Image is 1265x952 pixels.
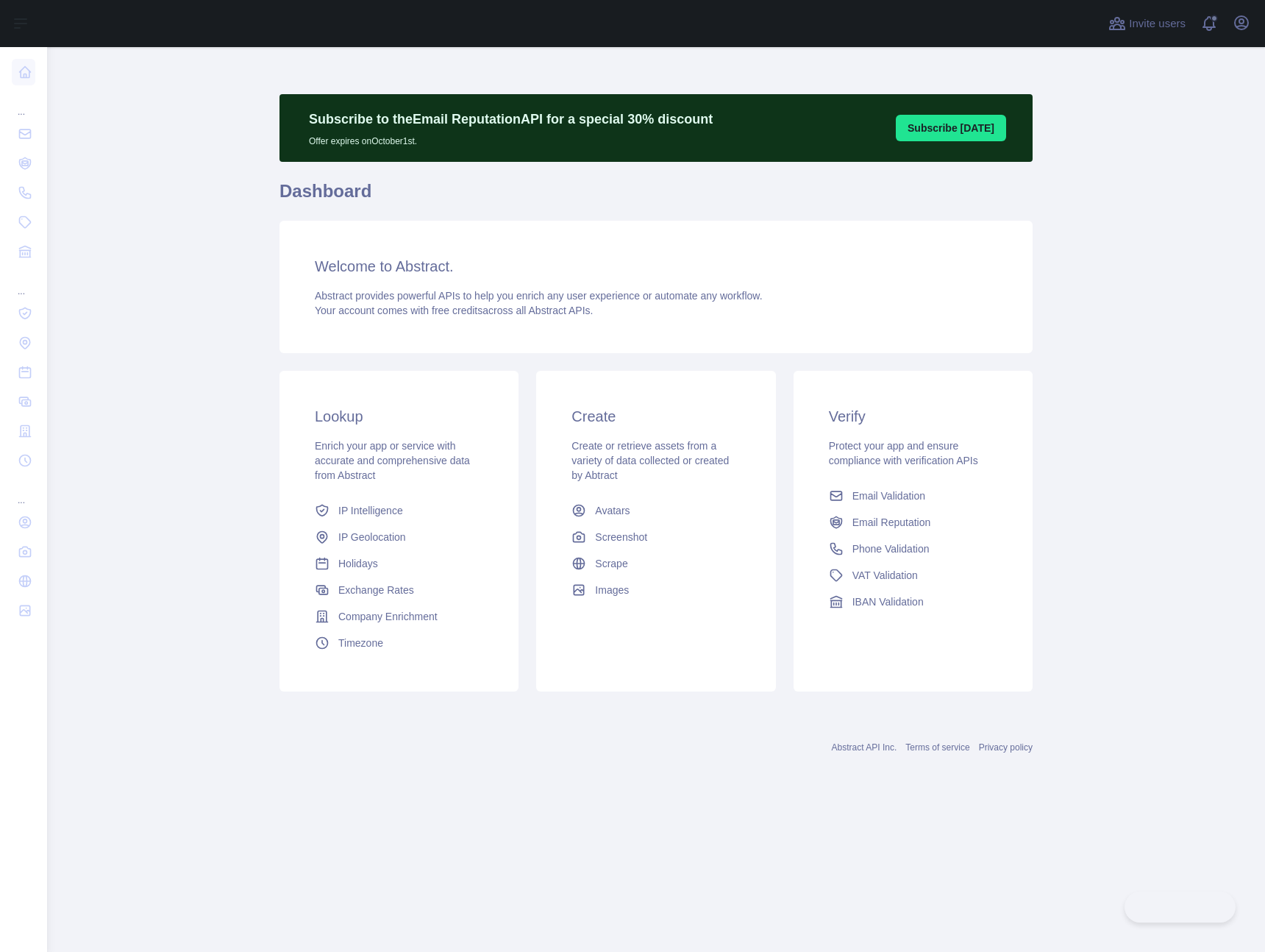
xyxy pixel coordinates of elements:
[309,630,489,656] a: Timezone
[823,536,1003,562] a: Phone Validation
[571,406,740,427] h3: Create
[338,556,378,571] span: Holidays
[566,497,746,524] a: Avatars
[832,742,897,753] a: Abstract API Inc.
[279,180,1033,215] h1: Dashboard
[979,742,1033,753] a: Privacy policy
[852,541,930,556] span: Phone Validation
[432,305,482,316] span: free credits
[905,742,969,753] a: Terms of service
[852,489,925,503] span: Email Validation
[338,530,406,544] span: IP Geolocation
[896,115,1006,141] button: Subscribe [DATE]
[315,406,483,427] h3: Lookup
[823,509,1003,536] a: Email Reputation
[852,594,924,609] span: IBAN Validation
[315,290,763,302] span: Abstract provides powerful APIs to help you enrich any user experience or automate any workflow.
[852,568,918,583] span: VAT Validation
[852,515,931,530] span: Email Reputation
[309,550,489,577] a: Holidays
[595,530,647,544] span: Screenshot
[315,256,997,277] h3: Welcome to Abstract.
[566,524,746,550] a: Screenshot
[566,550,746,577] a: Scrape
[595,503,630,518] span: Avatars
[1129,15,1186,32] span: Invite users
[309,603,489,630] a: Company Enrichment
[338,583,414,597] span: Exchange Rates
[338,609,438,624] span: Company Enrichment
[595,583,629,597] span: Images
[823,562,1003,589] a: VAT Validation
[338,503,403,518] span: IP Intelligence
[823,483,1003,509] a: Email Validation
[315,440,470,481] span: Enrich your app or service with accurate and comprehensive data from Abstract
[595,556,627,571] span: Scrape
[1105,12,1189,35] button: Invite users
[12,88,35,118] div: ...
[12,477,35,506] div: ...
[566,577,746,603] a: Images
[309,129,713,147] p: Offer expires on October 1st.
[338,636,383,650] span: Timezone
[309,577,489,603] a: Exchange Rates
[829,406,997,427] h3: Verify
[315,305,593,316] span: Your account comes with across all Abstract APIs.
[12,268,35,297] div: ...
[309,524,489,550] a: IP Geolocation
[823,589,1003,615] a: IBAN Validation
[571,440,729,481] span: Create or retrieve assets from a variety of data collected or created by Abtract
[1125,892,1236,923] iframe: Toggle Customer Support
[829,440,978,466] span: Protect your app and ensure compliance with verification APIs
[309,109,713,129] p: Subscribe to the Email Reputation API for a special 30 % discount
[309,497,489,524] a: IP Intelligence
